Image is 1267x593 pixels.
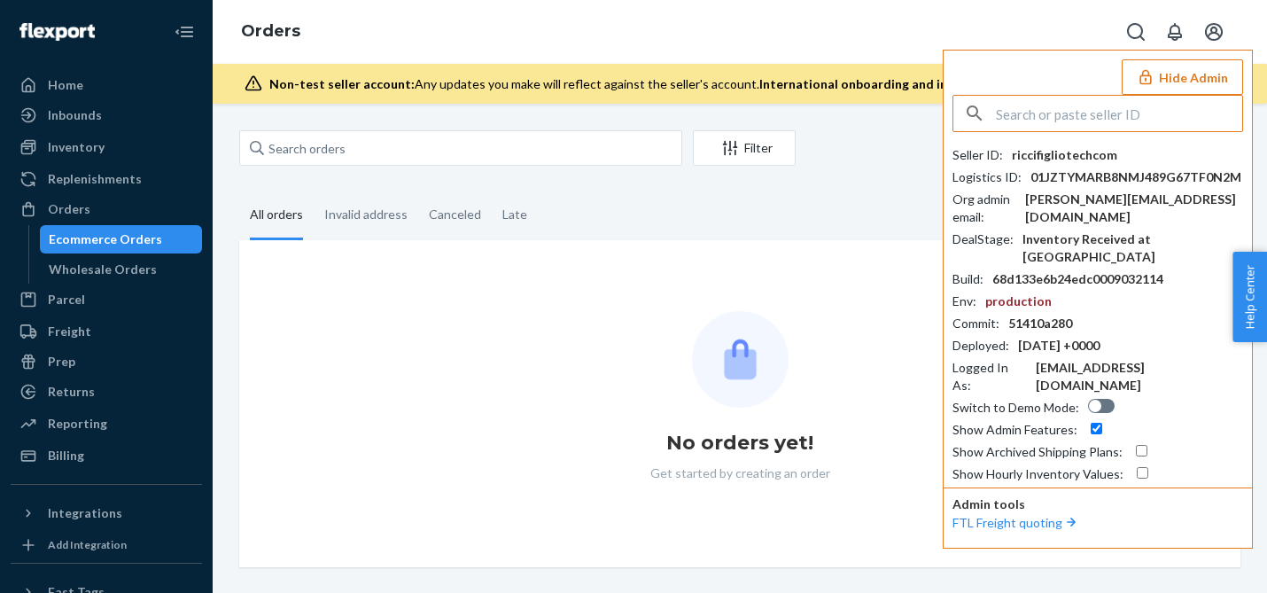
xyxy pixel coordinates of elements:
[48,106,102,124] div: Inbounds
[11,317,202,346] a: Freight
[11,285,202,314] a: Parcel
[11,347,202,376] a: Prep
[952,146,1003,164] div: Seller ID :
[694,139,795,157] div: Filter
[692,311,789,408] img: Empty list
[502,191,527,238] div: Late
[952,168,1022,186] div: Logistics ID :
[49,261,157,278] div: Wholesale Orders
[239,130,682,166] input: Search orders
[952,359,1027,394] div: Logged In As :
[250,191,303,240] div: All orders
[952,270,983,288] div: Build :
[48,291,85,308] div: Parcel
[11,101,202,129] a: Inbounds
[952,293,976,310] div: Env :
[11,133,202,161] a: Inventory
[11,165,202,193] a: Replenishments
[269,75,1218,93] div: Any updates you make will reflect against the seller's account.
[48,138,105,156] div: Inventory
[1022,230,1243,266] div: Inventory Received at [GEOGRAPHIC_DATA]
[48,383,95,401] div: Returns
[996,96,1242,131] input: Search or paste seller ID
[48,447,84,464] div: Billing
[429,191,481,238] div: Canceled
[985,293,1052,310] div: production
[11,378,202,406] a: Returns
[1232,252,1267,342] button: Help Center
[11,499,202,527] button: Integrations
[48,415,107,433] div: Reporting
[48,76,83,94] div: Home
[759,76,1218,91] span: International onboarding and inbounding may not work during impersonation.
[952,421,1077,439] div: Show Admin Features :
[227,6,315,58] ol: breadcrumbs
[48,323,91,340] div: Freight
[952,315,999,332] div: Commit :
[952,443,1123,461] div: Show Archived Shipping Plans :
[40,255,203,284] a: Wholesale Orders
[11,441,202,470] a: Billing
[1036,359,1243,394] div: [EMAIL_ADDRESS][DOMAIN_NAME]
[1157,14,1193,50] button: Open notifications
[1030,168,1241,186] div: 01JZTYMARB8NMJ489G67TF0N2M
[49,230,162,248] div: Ecommerce Orders
[693,130,796,166] button: Filter
[1025,191,1243,226] div: [PERSON_NAME][EMAIL_ADDRESS][DOMAIN_NAME]
[241,21,300,41] a: Orders
[48,200,90,218] div: Orders
[1196,14,1232,50] button: Open account menu
[666,429,813,457] h1: No orders yet!
[1018,337,1100,355] div: [DATE] +0000
[40,225,203,254] a: Ecommerce Orders
[952,230,1014,248] div: DealStage :
[1012,146,1117,164] div: riccifigliotechcom
[167,14,202,50] button: Close Navigation
[48,353,75,371] div: Prep
[11,195,202,223] a: Orders
[11,71,202,99] a: Home
[48,537,127,552] div: Add Integration
[952,399,1079,417] div: Switch to Demo Mode :
[992,270,1163,288] div: 68d133e6b24edc0009032114
[650,464,830,482] p: Get started by creating an order
[48,504,122,522] div: Integrations
[11,534,202,556] a: Add Integration
[324,191,408,238] div: Invalid address
[952,337,1009,355] div: Deployed :
[1008,315,1072,332] div: 51410a280
[19,23,95,41] img: Flexport logo
[1118,14,1154,50] button: Open Search Box
[48,170,142,188] div: Replenishments
[269,76,415,91] span: Non-test seller account:
[952,465,1123,483] div: Show Hourly Inventory Values :
[952,495,1243,513] p: Admin tools
[11,410,202,438] a: Reporting
[1122,59,1243,95] button: Hide Admin
[952,191,1016,226] div: Org admin email :
[952,515,1080,530] a: FTL Freight quoting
